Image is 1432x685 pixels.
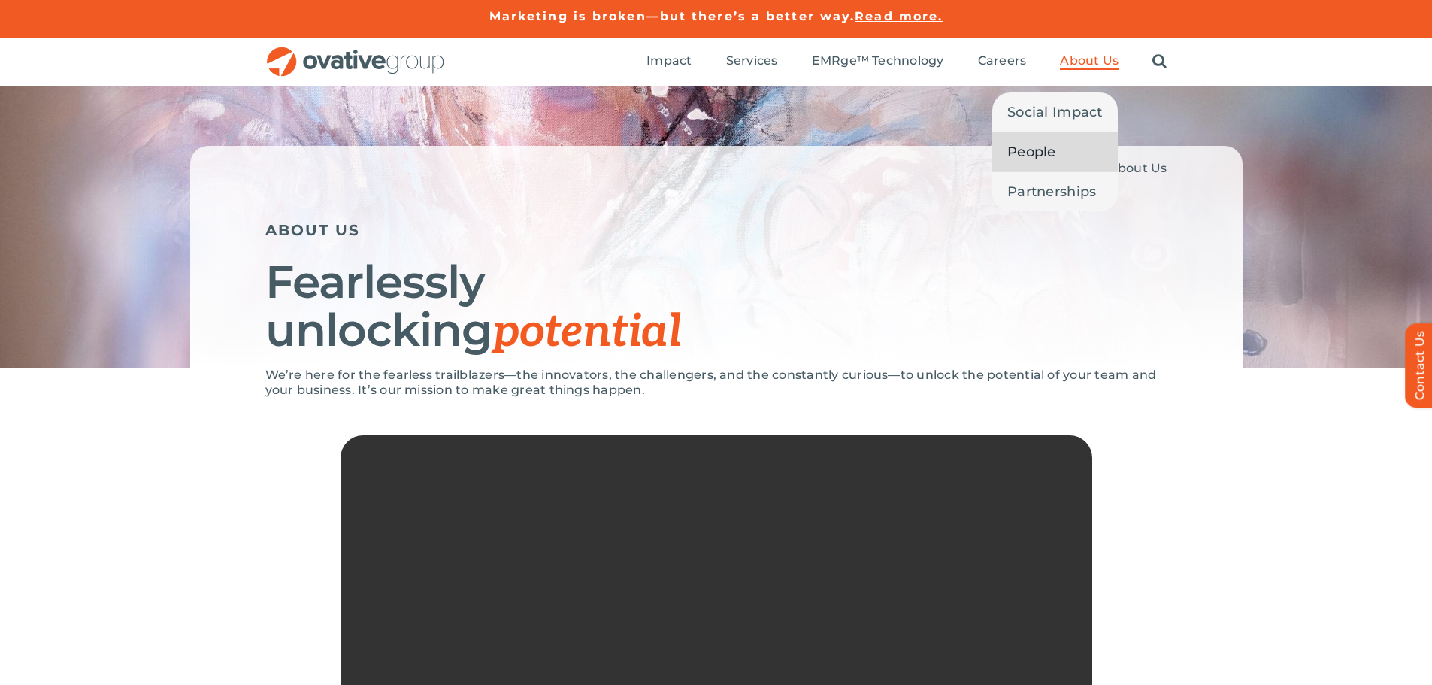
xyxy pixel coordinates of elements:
[489,9,855,23] a: Marketing is broken—but there’s a better way.
[978,53,1027,68] span: Careers
[1007,141,1056,162] span: People
[978,53,1027,70] a: Careers
[1007,102,1103,123] span: Social Impact
[265,221,1167,239] h5: ABOUT US
[1109,161,1167,175] span: About Us
[992,172,1118,211] a: Partnerships
[1152,53,1167,70] a: Search
[726,53,778,68] span: Services
[855,9,943,23] a: Read more.
[992,132,1118,171] a: People
[992,92,1118,132] a: Social Impact
[1060,53,1119,68] span: About Us
[265,45,446,59] a: OG_Full_horizontal_RGB
[646,53,692,70] a: Impact
[1060,53,1119,70] a: About Us
[726,53,778,70] a: Services
[265,368,1167,398] p: We’re here for the fearless trailblazers—the innovators, the challengers, and the constantly curi...
[492,305,681,359] span: potential
[646,38,1167,86] nav: Menu
[1064,161,1167,175] span: »
[812,53,944,68] span: EMRge™ Technology
[646,53,692,68] span: Impact
[265,258,1167,356] h1: Fearlessly unlocking
[1007,181,1096,202] span: Partnerships
[812,53,944,70] a: EMRge™ Technology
